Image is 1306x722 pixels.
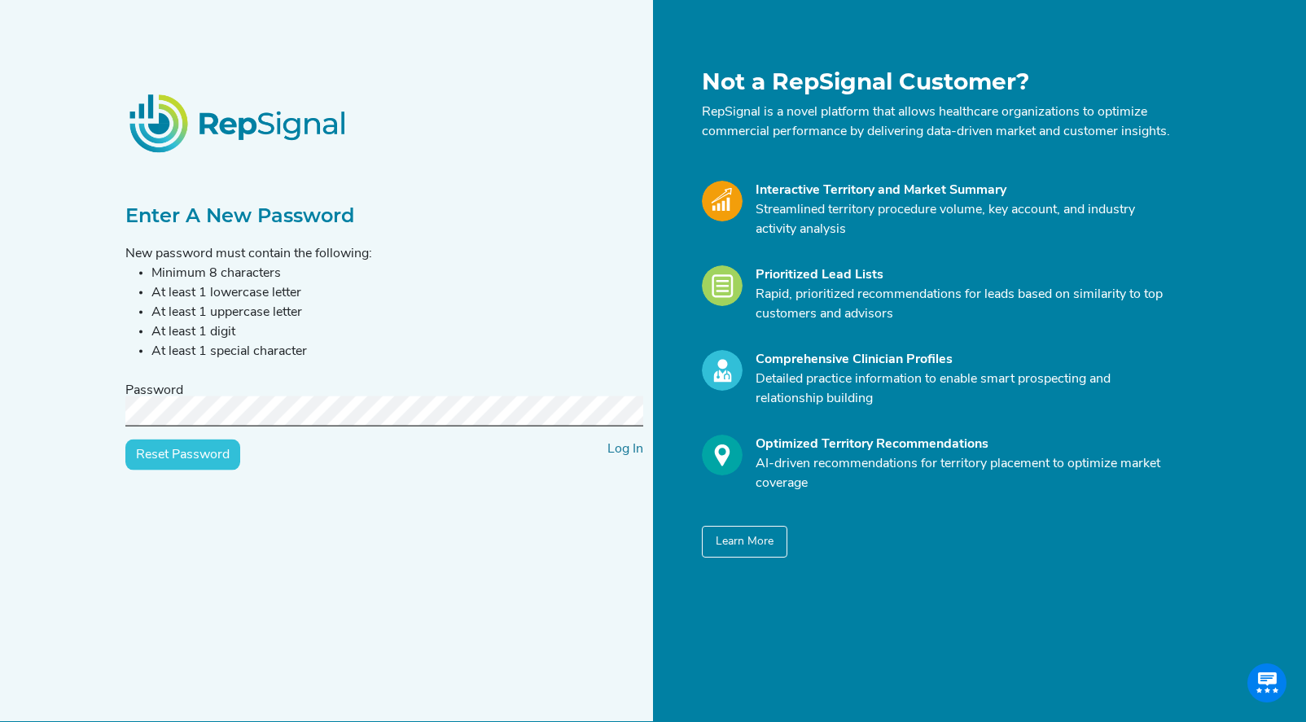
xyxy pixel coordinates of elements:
[702,435,743,475] img: Optimize_Icon.261f85db.svg
[756,181,1171,200] div: Interactive Territory and Market Summary
[151,264,643,283] li: Minimum 8 characters
[125,440,240,470] input: Reset Password
[109,74,368,172] img: RepSignalLogo.20539ed3.png
[756,350,1171,370] div: Comprehensive Clinician Profiles
[125,381,183,400] label: Password
[702,181,743,221] img: Market_Icon.a700a4ad.svg
[151,342,643,361] li: At least 1 special character
[702,68,1171,96] h1: Not a RepSignal Customer?
[151,322,643,342] li: At least 1 digit
[702,526,787,558] button: Learn More
[756,435,1171,454] div: Optimized Territory Recommendations
[756,265,1171,285] div: Prioritized Lead Lists
[702,103,1171,142] p: RepSignal is a novel platform that allows healthcare organizations to optimize commercial perform...
[702,265,743,306] img: Leads_Icon.28e8c528.svg
[607,443,643,456] a: Log In
[125,244,643,361] div: New password must contain the following:
[702,350,743,391] img: Profile_Icon.739e2aba.svg
[125,204,643,228] h2: Enter A New Password
[756,370,1171,409] p: Detailed practice information to enable smart prospecting and relationship building
[756,200,1171,239] p: Streamlined territory procedure volume, key account, and industry activity analysis
[151,283,643,303] li: At least 1 lowercase letter
[756,454,1171,493] p: AI-driven recommendations for territory placement to optimize market coverage
[151,303,643,322] li: At least 1 uppercase letter
[756,285,1171,324] p: Rapid, prioritized recommendations for leads based on similarity to top customers and advisors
